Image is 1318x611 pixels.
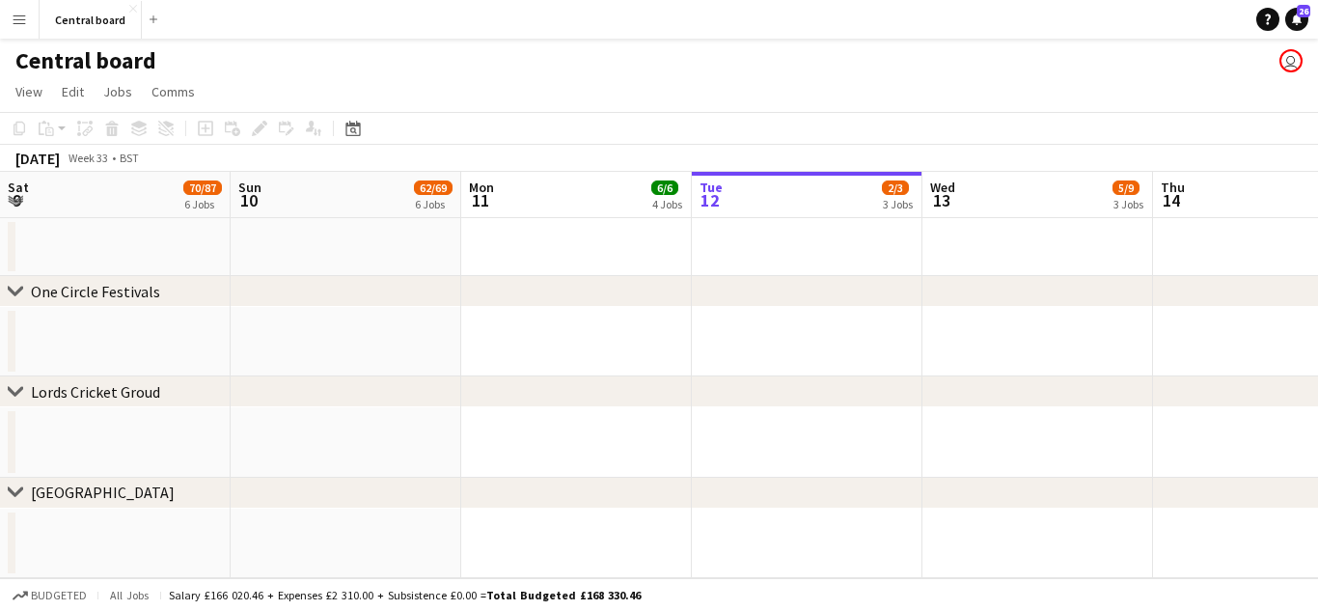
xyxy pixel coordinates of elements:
span: 13 [927,189,955,211]
button: Central board [40,1,142,39]
div: [GEOGRAPHIC_DATA] [31,483,175,502]
span: Budgeted [31,589,87,602]
span: All jobs [106,588,152,602]
h1: Central board [15,46,156,75]
span: Wed [930,179,955,196]
span: 70/87 [183,181,222,195]
div: Salary £166 020.46 + Expenses £2 310.00 + Subsistence £0.00 = [169,588,641,602]
span: Week 33 [64,151,112,165]
span: 5/9 [1112,181,1140,195]
span: 14 [1158,189,1185,211]
span: 9 [5,189,29,211]
span: 6/6 [651,181,678,195]
a: Comms [144,79,203,104]
div: One Circle Festivals [31,282,160,301]
span: Mon [469,179,494,196]
a: View [8,79,50,104]
span: View [15,83,42,100]
span: 11 [466,189,494,211]
span: 62/69 [414,181,453,195]
div: [DATE] [15,149,60,168]
div: 4 Jobs [652,197,682,211]
span: 12 [697,189,723,211]
span: 26 [1297,5,1310,17]
span: 2/3 [882,181,909,195]
span: Sat [8,179,29,196]
a: Edit [54,79,92,104]
span: 10 [235,189,261,211]
span: Edit [62,83,84,100]
div: Lords Cricket Groud [31,382,160,402]
a: Jobs [96,79,140,104]
div: 6 Jobs [184,197,221,211]
div: 6 Jobs [415,197,452,211]
button: Budgeted [10,585,90,606]
a: 26 [1285,8,1308,31]
div: BST [120,151,139,165]
div: 3 Jobs [1113,197,1143,211]
span: Thu [1161,179,1185,196]
span: Sun [238,179,261,196]
span: Total Budgeted £168 330.46 [486,588,641,602]
span: Comms [151,83,195,100]
span: Jobs [103,83,132,100]
div: 3 Jobs [883,197,913,211]
span: Tue [700,179,723,196]
app-user-avatar: Hayley Ekwubiri [1279,49,1303,72]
